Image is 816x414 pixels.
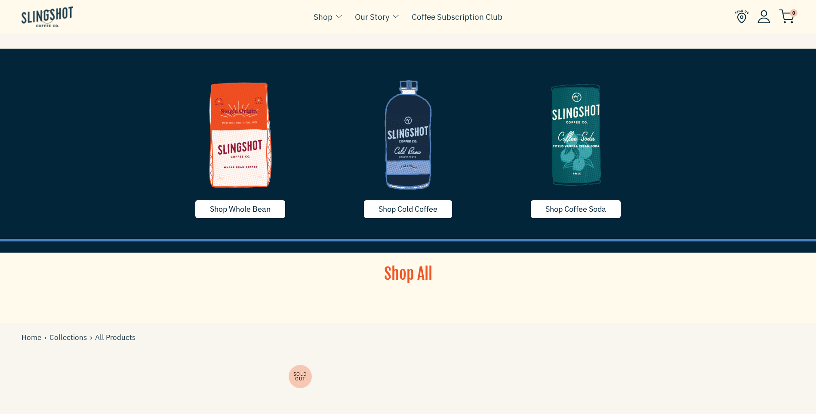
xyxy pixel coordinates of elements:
[757,10,770,23] img: Account
[163,70,318,199] img: whole-bean-1635790255739_1200x.png
[22,332,135,343] div: All Products
[44,332,49,343] span: ›
[790,9,798,17] span: 0
[779,11,794,22] a: 0
[412,10,502,23] a: Coffee Subscription Club
[210,204,271,214] span: Shop Whole Bean
[329,263,488,285] h1: Shop All
[735,9,749,24] img: Find Us
[314,10,333,23] a: Shop
[355,10,389,23] a: Our Story
[22,332,44,343] a: Home
[49,332,90,343] a: Collections
[90,332,95,343] span: ›
[545,204,606,214] span: Shop Coffee Soda
[499,70,653,199] img: image-5-1635790255718_1200x.png
[331,70,486,199] img: coldcoffee-1635629668715_1200x.png
[779,9,794,24] img: cart
[379,204,437,214] span: Shop Cold Coffee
